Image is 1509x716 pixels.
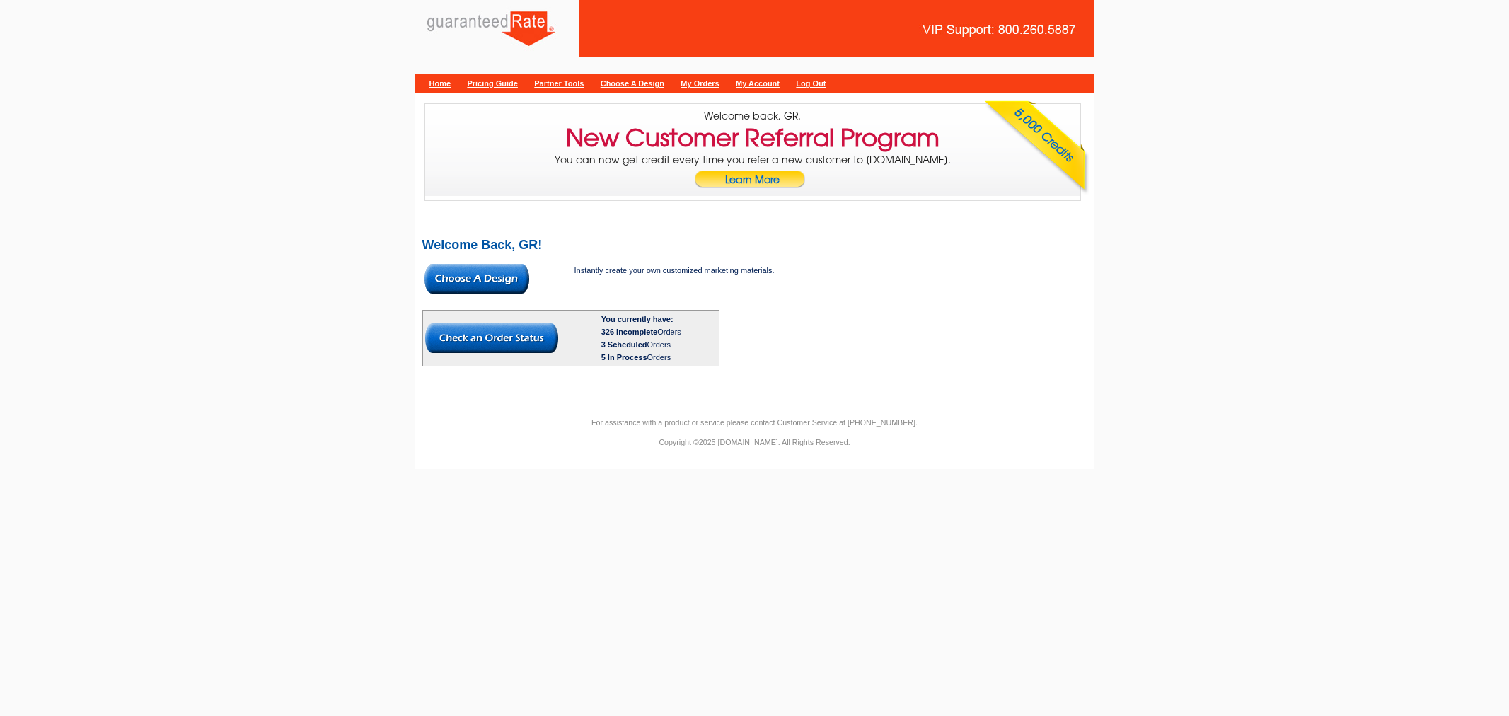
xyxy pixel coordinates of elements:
img: button-choose-design.gif [424,264,529,294]
a: Learn More [694,171,811,197]
div: Orders Orders Orders [601,325,717,364]
p: You can now get credit every time you refer a new customer to [DOMAIN_NAME]. [425,154,1080,197]
a: My Orders [681,79,719,88]
img: button-check-order-status.gif [425,323,558,353]
span: Instantly create your own customized marketing materials. [574,266,775,275]
span: 3 Scheduled [601,340,647,349]
a: Choose A Design [601,79,664,88]
a: Log Out [796,79,826,88]
h3: New Customer Referral Program [566,132,939,144]
b: You currently have: [601,315,673,323]
a: Partner Tools [534,79,584,88]
span: 326 Incomplete [601,328,657,336]
a: Pricing Guide [467,79,518,88]
p: For assistance with a product or service please contact Customer Service at [PHONE_NUMBER]. [415,416,1094,429]
a: Home [429,79,451,88]
span: Welcome back, GR. [704,110,801,122]
span: 5 In Process [601,353,647,362]
p: Copyright ©2025 [DOMAIN_NAME]. All Rights Reserved. [415,436,1094,449]
h2: Welcome Back, GR! [422,238,1087,251]
a: My Account [736,79,780,88]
